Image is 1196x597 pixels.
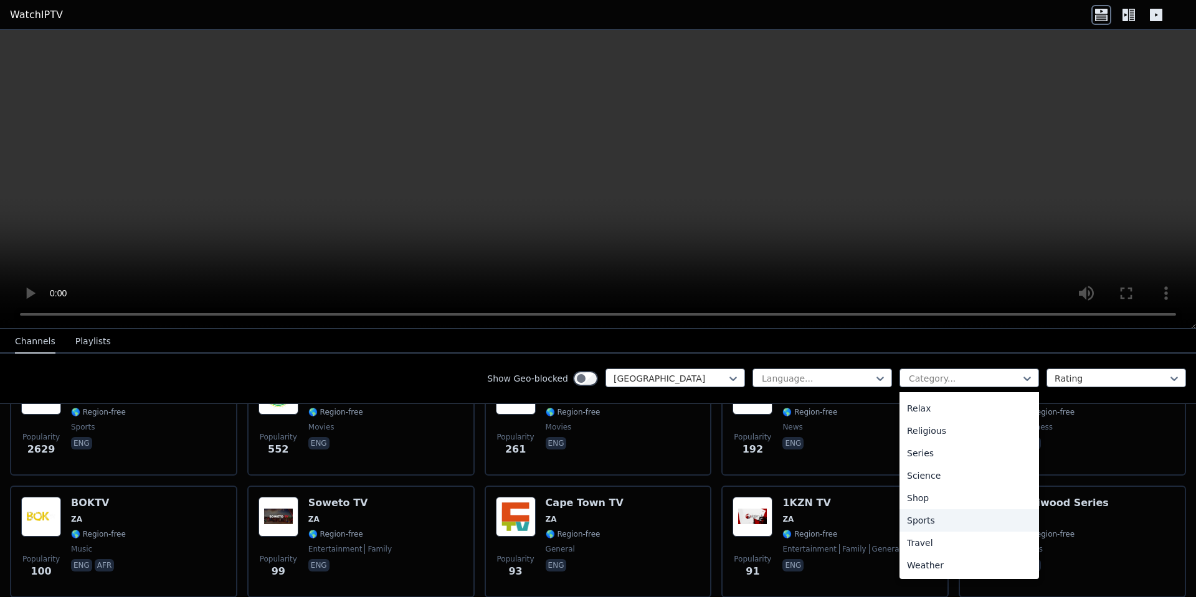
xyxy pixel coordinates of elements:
span: Popularity [260,432,297,442]
span: ZA [308,514,320,524]
span: news [782,422,802,432]
p: eng [71,559,92,571]
p: eng [308,437,330,449]
label: Show Geo-blocked [487,372,568,385]
span: family [839,544,866,554]
h6: 1KZN TV [782,497,901,509]
span: 🌎 Region-free [71,407,126,417]
h6: Cape Town TV [546,497,624,509]
span: ZA [546,514,557,524]
img: Cape Town TV [496,497,536,537]
div: Relax [899,397,1039,420]
div: Religious [899,420,1039,442]
span: 🌎 Region-free [1020,529,1075,539]
span: general [546,544,575,554]
h6: Soweto TV [308,497,392,509]
h6: BOKTV [71,497,126,509]
span: music [71,544,92,554]
p: eng [782,559,804,571]
h6: Afriwood Series [1020,497,1109,509]
div: Series [899,442,1039,464]
span: 192 [743,442,763,457]
span: 🌎 Region-free [308,407,363,417]
span: 552 [268,442,288,457]
span: entertainment [782,544,837,554]
p: eng [71,437,92,449]
a: WatchIPTV [10,7,63,22]
span: Popularity [497,554,534,564]
div: Shop [899,487,1039,509]
span: Popularity [22,432,60,442]
span: 🌎 Region-free [782,407,837,417]
button: Playlists [75,330,111,354]
img: 1KZN TV [733,497,772,537]
span: 91 [746,564,759,579]
span: 100 [31,564,51,579]
span: family [364,544,392,554]
span: sports [71,422,95,432]
span: ZA [71,514,82,524]
span: Popularity [260,554,297,564]
span: general [869,544,901,554]
p: eng [546,437,567,449]
span: 🌎 Region-free [1020,407,1075,417]
span: movies [546,422,572,432]
span: 93 [508,564,522,579]
div: Weather [899,554,1039,576]
span: Popularity [734,432,771,442]
p: eng [546,559,567,571]
span: 261 [505,442,526,457]
p: eng [308,559,330,571]
span: entertainment [308,544,363,554]
span: 2629 [27,442,55,457]
span: Popularity [497,432,534,442]
span: 🌎 Region-free [71,529,126,539]
span: 🌎 Region-free [308,529,363,539]
span: Popularity [22,554,60,564]
img: BOKTV [21,497,61,537]
span: 🌎 Region-free [782,529,837,539]
span: 🌎 Region-free [546,529,600,539]
span: movies [308,422,335,432]
div: Travel [899,532,1039,554]
button: Channels [15,330,55,354]
span: 99 [272,564,285,579]
span: ZA [782,514,794,524]
p: afr [95,559,114,571]
div: Science [899,464,1039,487]
div: Sports [899,509,1039,532]
span: 🌎 Region-free [546,407,600,417]
img: Soweto TV [259,497,298,537]
span: Popularity [734,554,771,564]
p: eng [782,437,804,449]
